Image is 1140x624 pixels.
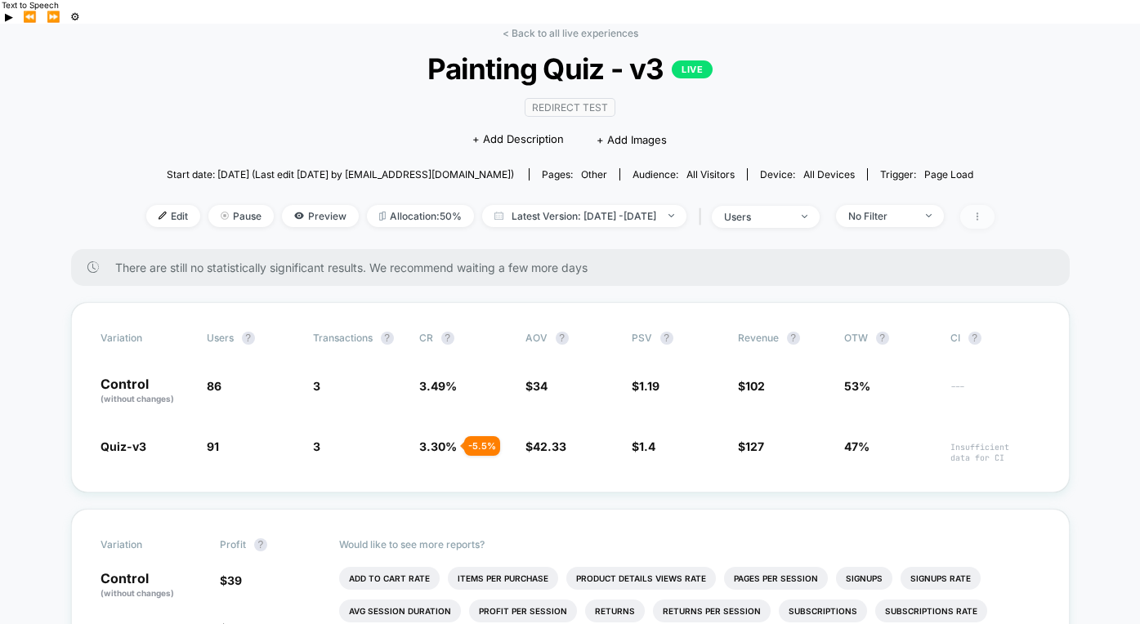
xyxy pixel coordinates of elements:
div: No Filter [848,210,914,222]
li: Product Details Views Rate [566,567,716,590]
span: Allocation: 50% [367,205,474,227]
span: (without changes) [101,588,174,598]
button: ? [968,332,981,345]
span: $ [525,439,566,453]
span: 86 [207,379,221,393]
li: Add To Cart Rate [339,567,440,590]
span: Redirect Test [525,98,615,117]
span: Profit [220,538,246,550]
span: $ [738,379,765,393]
span: | [695,205,712,229]
span: Insufficient data for CI [950,442,1040,463]
li: Signups Rate [901,567,981,590]
span: Painting Quiz - v3 [188,51,951,86]
span: 1.19 [639,379,659,393]
span: 47% [844,439,870,453]
span: 1.4 [639,439,655,453]
img: end [802,215,807,218]
span: $ [632,379,659,393]
span: 3 [313,439,320,453]
button: ? [876,332,889,345]
li: Profit Per Session [469,599,577,622]
li: Subscriptions Rate [875,599,987,622]
span: 102 [745,379,765,393]
span: --- [950,381,1040,405]
button: ? [660,332,673,345]
button: ? [556,332,569,345]
p: Control [101,572,203,599]
span: CR [419,332,433,344]
span: other [581,168,607,181]
span: users [207,332,234,344]
li: Pages Per Session [724,567,828,590]
button: ? [787,332,800,345]
span: AOV [525,332,548,344]
img: end [926,214,932,217]
span: 42.33 [533,439,566,453]
span: Revenue [738,332,779,344]
span: All Visitors [686,168,735,181]
span: all devices [803,168,855,181]
li: Returns [585,599,645,622]
span: $ [525,379,548,393]
span: Variation [101,332,190,345]
span: CI [950,332,1040,345]
span: Start date: [DATE] (Last edit [DATE] by [EMAIL_ADDRESS][DOMAIN_NAME]) [167,168,514,181]
span: $ [220,573,242,587]
button: Previous [18,10,42,24]
span: Variation [101,538,190,551]
span: $ [738,439,764,453]
li: Avg Session Duration [339,599,461,622]
img: end [221,212,229,220]
button: ? [441,332,454,345]
li: Items Per Purchase [448,567,558,590]
span: PSV [632,332,652,344]
span: $ [632,439,655,453]
span: Preview [282,205,359,227]
p: Would like to see more reports? [339,538,1040,550]
span: 127 [745,439,764,453]
span: 3 [313,379,320,393]
img: end [668,214,674,217]
span: Pause [208,205,274,227]
div: users [724,211,789,223]
span: 39 [227,573,242,587]
button: Forward [42,10,65,24]
span: There are still no statistically significant results. We recommend waiting a few more days [115,261,1037,274]
span: 53% [844,379,870,393]
img: rebalance [379,212,386,221]
span: Latest Version: [DATE] - [DATE] [482,205,686,227]
p: Control [101,377,190,405]
span: + Add Description [472,131,564,148]
p: LIVE [672,60,713,78]
span: (without changes) [101,394,174,403]
span: OTW [844,332,934,345]
span: 3.30 % [419,439,457,453]
li: Signups [836,567,892,590]
span: Quiz-v3 [101,439,146,453]
button: ? [254,538,267,551]
span: Device: [747,168,867,181]
div: - 5.5 % [464,436,500,456]
img: calendar [494,212,503,220]
span: + Add Images [597,133,667,146]
span: Transactions [313,332,373,344]
span: Page Load [924,168,973,181]
div: Audience: [633,168,735,181]
div: Trigger: [880,168,973,181]
button: Settings [65,10,85,24]
button: ? [242,332,255,345]
div: Pages: [542,168,607,181]
span: 91 [207,439,219,453]
li: Subscriptions [779,599,867,622]
button: ? [381,332,394,345]
a: < Back to all live experiences [503,27,638,39]
span: Edit [146,205,200,227]
span: 3.49 % [419,379,457,393]
span: 34 [533,379,548,393]
li: Returns Per Session [653,599,771,622]
img: edit [159,212,167,220]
